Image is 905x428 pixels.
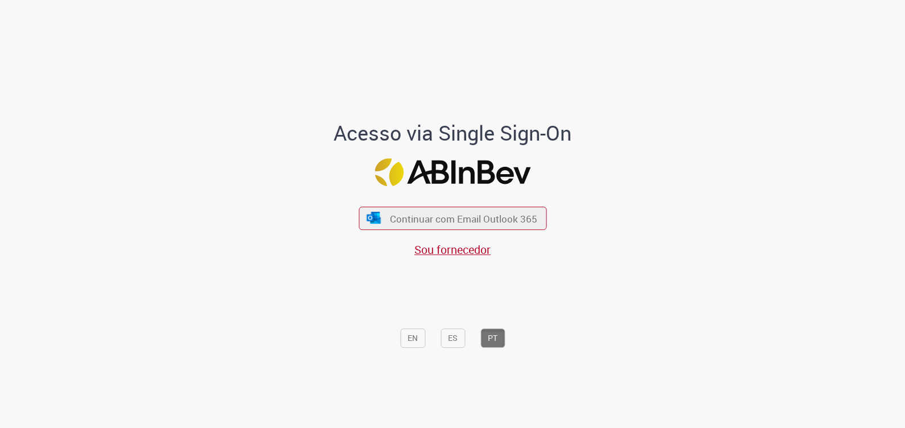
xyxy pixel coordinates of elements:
[375,158,530,186] img: Logo ABInBev
[480,328,505,348] button: PT
[400,328,425,348] button: EN
[359,207,546,230] button: ícone Azure/Microsoft 360 Continuar com Email Outlook 365
[390,212,537,225] span: Continuar com Email Outlook 365
[414,242,491,257] a: Sou fornecedor
[295,122,611,145] h1: Acesso via Single Sign-On
[366,212,382,224] img: ícone Azure/Microsoft 360
[441,328,465,348] button: ES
